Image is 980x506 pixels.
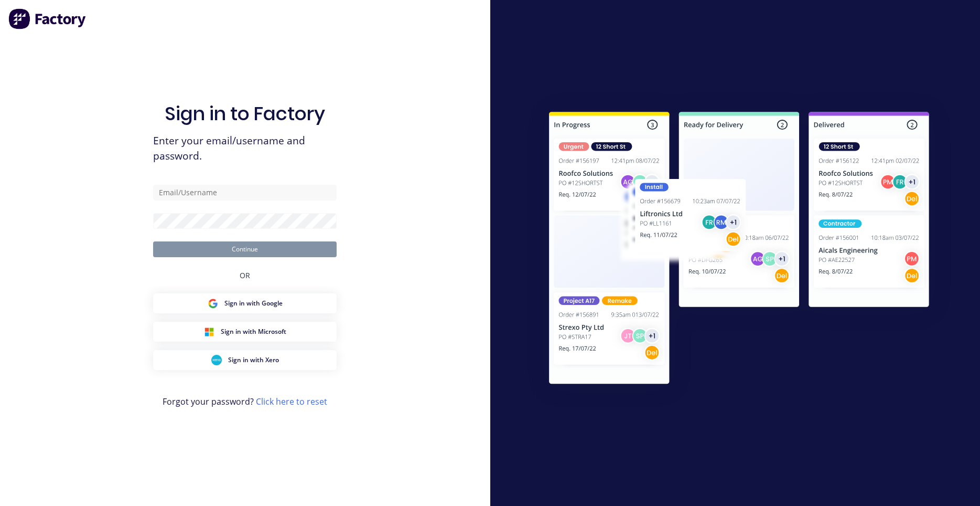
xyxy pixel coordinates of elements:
span: Sign in with Xero [228,355,279,365]
img: Sign in [526,91,952,409]
img: Google Sign in [208,298,218,309]
span: Enter your email/username and password. [153,133,337,164]
button: Microsoft Sign inSign in with Microsoft [153,322,337,342]
span: Sign in with Microsoft [221,327,286,336]
div: OR [240,257,250,293]
input: Email/Username [153,185,337,201]
span: Forgot your password? [163,395,327,408]
img: Xero Sign in [211,355,222,365]
button: Continue [153,241,337,257]
a: Click here to reset [256,396,327,407]
button: Xero Sign inSign in with Xero [153,350,337,370]
h1: Sign in to Factory [165,102,325,125]
button: Google Sign inSign in with Google [153,293,337,313]
span: Sign in with Google [224,299,283,308]
img: Factory [8,8,87,29]
img: Microsoft Sign in [204,326,214,337]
